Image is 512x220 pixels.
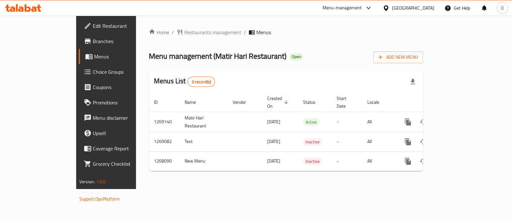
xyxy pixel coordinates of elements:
[400,154,416,169] button: more
[337,95,355,110] span: Start Date
[180,151,228,171] td: New Menu
[289,54,304,59] span: Open
[93,83,156,91] span: Coupons
[332,112,362,132] td: -
[177,28,241,36] a: Restaurants management
[184,28,241,36] span: Restaurants management
[244,28,246,36] li: /
[256,28,271,36] span: Menus
[79,156,162,171] a: Grocery Checklist
[362,151,395,171] td: All
[79,195,120,203] a: Support.OpsPlatform
[367,98,388,106] span: Locale
[79,64,162,80] a: Choice Groups
[267,118,280,126] span: [DATE]
[400,134,416,149] button: more
[267,95,290,110] span: Created On
[149,132,180,151] td: 1269082
[188,79,215,85] span: 3 record(s)
[416,134,431,149] button: Change Status
[79,18,162,34] a: Edit Restaurant
[303,118,319,126] div: Active
[392,4,434,11] div: [GEOGRAPHIC_DATA]
[400,114,416,130] button: more
[79,34,162,49] a: Branches
[93,129,156,137] span: Upsell
[79,49,162,64] a: Menus
[289,53,304,61] div: Open
[416,114,431,130] button: Change Status
[93,160,156,168] span: Grocery Checklist
[96,178,106,186] span: 1.0.0
[154,76,215,87] h2: Menus List
[79,80,162,95] a: Coupons
[180,112,228,132] td: Matir Hari Restaurant
[79,110,162,125] a: Menu disclaimer
[379,53,418,61] span: Add New Menu
[185,98,204,106] span: Name
[416,154,431,169] button: Change Status
[93,99,156,106] span: Promotions
[79,188,109,197] span: Get support on:
[332,151,362,171] td: -
[233,98,254,106] span: Vendor
[188,77,215,87] div: Total records count
[93,68,156,76] span: Choice Groups
[303,98,324,106] span: Status
[172,28,174,36] li: /
[93,22,156,30] span: Edit Restaurant
[267,137,280,146] span: [DATE]
[395,93,467,112] th: Actions
[79,95,162,110] a: Promotions
[303,138,322,146] span: Inactive
[373,51,423,63] button: Add New Menu
[362,132,395,151] td: All
[149,112,180,132] td: 1269140
[149,49,286,63] span: Menu management ( Matir Hari Restaurant )
[180,132,228,151] td: Test
[79,178,95,186] span: Version:
[94,53,156,60] span: Menus
[93,114,156,122] span: Menu disclaimer
[323,4,362,12] div: Menu-management
[93,145,156,152] span: Coverage Report
[405,74,420,89] div: Export file
[303,158,322,165] span: Inactive
[154,98,166,106] span: ID
[93,37,156,45] span: Branches
[303,118,319,126] span: Active
[79,125,162,141] a: Upsell
[149,151,180,171] td: 1268090
[303,138,322,146] div: Inactive
[267,157,280,165] span: [DATE]
[149,93,467,171] table: enhanced table
[79,141,162,156] a: Coverage Report
[501,4,504,11] span: O
[149,28,423,36] nav: breadcrumb
[332,132,362,151] td: -
[362,112,395,132] td: All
